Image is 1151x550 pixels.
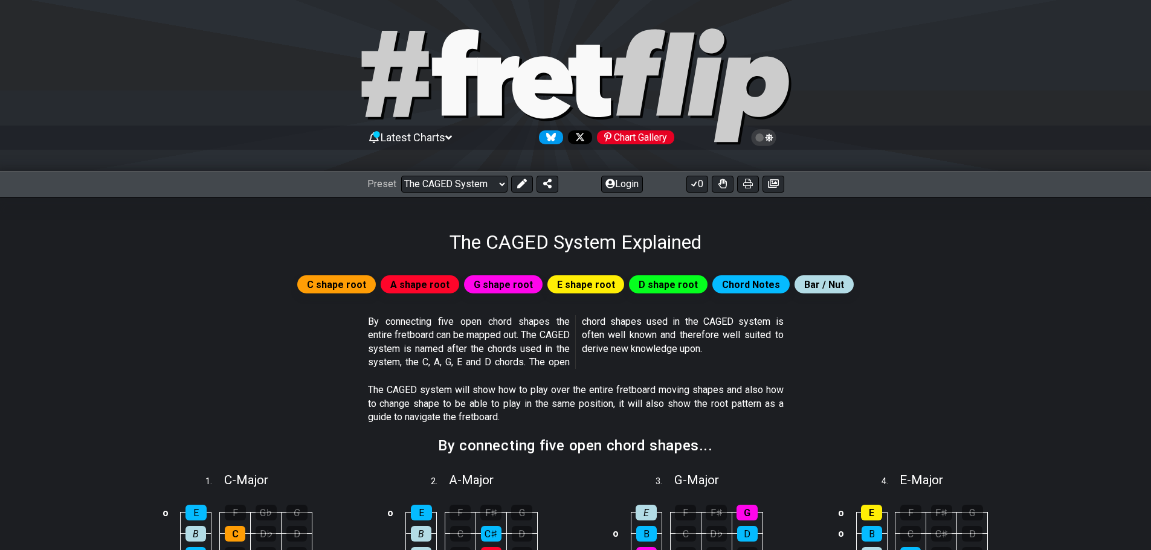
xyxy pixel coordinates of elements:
button: Toggle Dexterity for all fretkits [712,176,733,193]
div: B [636,526,657,542]
button: Edit Preset [511,176,533,193]
a: #fretflip at Pinterest [592,130,674,144]
span: G - Major [674,473,719,487]
span: Preset [367,178,396,190]
span: E - Major [900,473,943,487]
div: D [512,526,532,542]
span: A shape root [390,276,450,293]
div: E [861,505,882,520]
a: Follow #fretflip at Bluesky [534,130,563,144]
td: o [608,523,623,544]
span: 2 . [431,475,449,488]
div: F [675,505,696,520]
div: F♯ [706,505,727,520]
div: C♯ [931,526,952,542]
div: B [185,526,206,542]
h1: The CAGED System Explained [450,231,701,254]
div: D [737,526,758,542]
button: Login [601,176,643,193]
div: G [962,505,983,520]
span: Latest Charts [381,131,445,144]
div: D [286,526,307,542]
div: C [900,526,921,542]
div: D♭ [706,526,727,542]
div: G♭ [256,505,277,520]
div: C [225,526,245,542]
td: o [383,502,398,523]
button: Create image [762,176,784,193]
div: B [862,526,882,542]
div: C♯ [481,526,501,542]
a: Follow #fretflip at X [563,130,592,144]
div: D [962,526,982,542]
button: 0 [686,176,708,193]
td: o [158,502,173,523]
div: B [411,526,431,542]
div: C [675,526,696,542]
span: Bar / Nut [804,276,844,293]
div: F [900,505,921,520]
span: 4 . [882,475,900,488]
div: D♭ [256,526,276,542]
div: F [450,505,471,520]
td: o [834,523,848,544]
span: E shape root [557,276,615,293]
h2: By connecting five open chord shapes... [438,439,712,452]
div: G [286,505,308,520]
span: G shape root [474,276,533,293]
select: Preset [401,176,508,193]
span: Toggle light / dark theme [757,132,771,143]
div: C [450,526,471,542]
div: Chart Gallery [597,130,674,144]
span: C shape root [307,276,366,293]
p: The CAGED system will show how to play over the entire fretboard moving shapes and also how to ch... [368,383,784,424]
button: Print [737,176,759,193]
span: D shape root [639,276,698,293]
div: E [411,505,432,520]
span: 3 . [656,475,674,488]
div: E [636,505,657,520]
span: C - Major [224,473,268,487]
button: Share Preset [537,176,558,193]
div: G [511,505,532,520]
div: F [225,505,246,520]
div: F♯ [480,505,501,520]
span: 1 . [205,475,224,488]
td: o [834,502,848,523]
span: Chord Notes [722,276,780,293]
div: E [185,505,207,520]
div: G [737,505,758,520]
p: By connecting five open chord shapes the entire fretboard can be mapped out. The CAGED system is ... [368,315,784,369]
span: A - Major [449,473,494,487]
div: F♯ [931,505,952,520]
